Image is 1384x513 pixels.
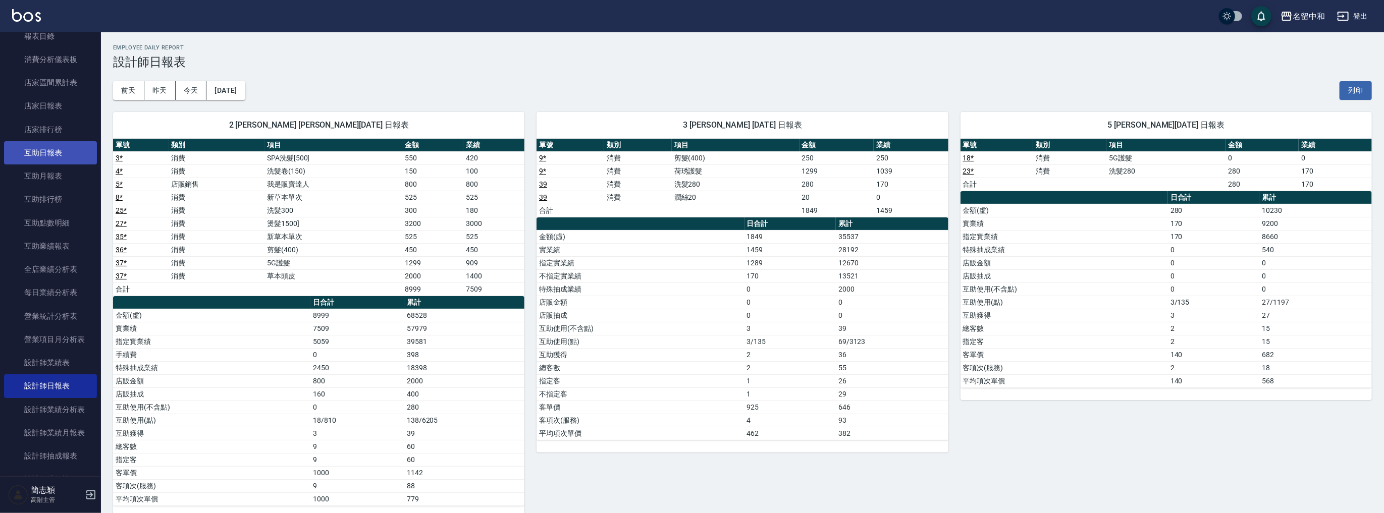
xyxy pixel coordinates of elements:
[1168,217,1259,230] td: 170
[169,217,264,230] td: 消費
[836,256,948,269] td: 12670
[404,322,524,335] td: 57979
[537,335,744,348] td: 互助使用(點)
[1259,335,1372,348] td: 15
[12,9,41,22] img: Logo
[1259,269,1372,282] td: 0
[113,282,169,296] td: 合計
[604,151,672,164] td: 消費
[537,256,744,269] td: 指定實業績
[537,217,948,440] table: a dense table
[874,139,948,152] th: 業績
[1259,282,1372,296] td: 0
[310,322,404,335] td: 7509
[1251,6,1271,26] button: save
[537,401,744,414] td: 客單價
[800,164,874,178] td: 1299
[549,120,936,130] span: 3 [PERSON_NAME] [DATE] 日報表
[1259,243,1372,256] td: 540
[463,282,524,296] td: 7509
[4,468,97,491] a: 設計師排行榜
[537,387,744,401] td: 不指定客
[537,204,604,217] td: 合計
[537,243,744,256] td: 實業績
[310,335,404,348] td: 5059
[404,348,524,361] td: 398
[800,139,874,152] th: 金額
[310,309,404,322] td: 8999
[961,191,1372,388] table: a dense table
[744,348,836,361] td: 2
[113,387,310,401] td: 店販抽成
[4,421,97,444] a: 設計師業績月報表
[264,243,402,256] td: 剪髮(400)
[4,374,97,397] a: 設計師日報表
[744,401,836,414] td: 925
[836,335,948,348] td: 69/3123
[4,328,97,351] a: 營業項目月分析表
[744,309,836,322] td: 0
[463,178,524,191] td: 800
[800,178,874,191] td: 280
[169,204,264,217] td: 消費
[973,120,1360,130] span: 5 [PERSON_NAME][DATE] 日報表
[264,151,402,164] td: SPA洗髮[500]
[310,361,404,374] td: 2450
[4,444,97,468] a: 設計師抽成報表
[1106,139,1226,152] th: 項目
[1259,309,1372,322] td: 27
[744,296,836,309] td: 0
[404,401,524,414] td: 280
[1259,230,1372,243] td: 8660
[961,204,1168,217] td: 金額(虛)
[4,398,97,421] a: 設計師業績分析表
[1168,335,1259,348] td: 2
[264,256,402,269] td: 5G護髮
[310,440,404,453] td: 9
[264,269,402,282] td: 草本頭皮
[113,309,310,322] td: 金額(虛)
[169,139,264,152] th: 類別
[31,485,82,495] h5: 簡志穎
[836,309,948,322] td: 0
[113,296,524,506] table: a dense table
[1226,164,1299,178] td: 280
[144,81,176,100] button: 昨天
[604,164,672,178] td: 消費
[264,178,402,191] td: 我是販賣達人
[402,256,463,269] td: 1299
[537,374,744,387] td: 指定客
[836,401,948,414] td: 646
[113,401,310,414] td: 互助使用(不含點)
[1168,322,1259,335] td: 2
[310,479,404,492] td: 9
[1259,191,1372,204] th: 累計
[744,217,836,231] th: 日合計
[961,139,1372,191] table: a dense table
[4,281,97,304] a: 每日業績分析表
[836,348,948,361] td: 36
[310,296,404,309] th: 日合計
[169,269,264,282] td: 消費
[404,309,524,322] td: 68528
[961,348,1168,361] td: 客單價
[537,322,744,335] td: 互助使用(不含點)
[404,453,524,466] td: 60
[463,243,524,256] td: 450
[113,55,1372,69] h3: 設計師日報表
[961,322,1168,335] td: 總客數
[961,296,1168,309] td: 互助使用(點)
[169,256,264,269] td: 消費
[537,230,744,243] td: 金額(虛)
[264,217,402,230] td: 燙髮1500]
[4,305,97,328] a: 營業統計分析表
[1259,204,1372,217] td: 10230
[404,492,524,505] td: 779
[4,94,97,118] a: 店家日報表
[404,296,524,309] th: 累計
[1106,164,1226,178] td: 洗髮280
[961,217,1168,230] td: 實業績
[113,479,310,492] td: 客項次(服務)
[874,204,948,217] td: 1459
[961,361,1168,374] td: 客項次(服務)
